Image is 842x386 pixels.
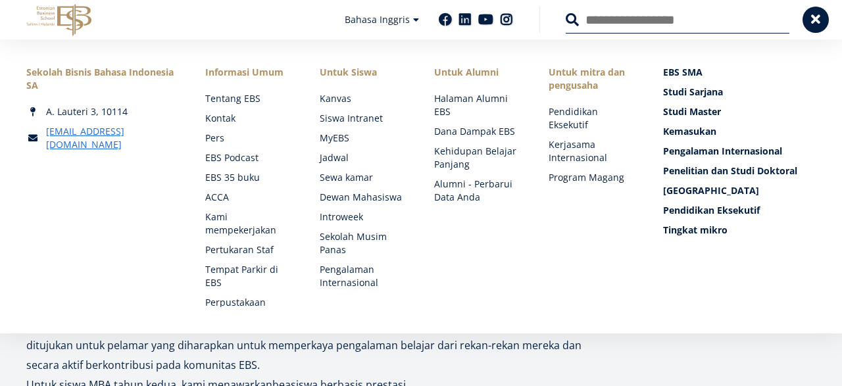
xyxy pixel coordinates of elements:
[205,171,293,184] a: EBS 35 buku
[320,230,408,256] a: Sekolah Musim Panas
[205,151,293,164] a: EBS Podcast
[439,13,452,26] a: Facebook
[320,263,408,289] a: Pengalaman Internasional
[205,263,293,289] a: Tempat Parkir di EBS
[205,191,293,204] a: ACCA
[46,125,179,151] a: [EMAIL_ADDRESS][DOMAIN_NAME]
[26,105,179,118] div: A. Lauteri 3, 10114
[320,66,408,79] a: Untuk Siswa
[320,112,408,125] a: Siswa Intranet
[663,184,816,197] a: [GEOGRAPHIC_DATA]
[663,164,816,178] a: Penelitian dan Studi Doktoral
[663,204,816,217] a: Pendidikan Eksekutif
[434,145,522,171] a: Kehidupan Belajar Panjang
[434,125,522,138] a: Dana Dampak EBS
[205,92,293,105] a: Tentang EBS
[663,145,816,158] a: Pengalaman Internasional
[549,105,637,132] a: Pendidikan Eksekutif
[663,105,816,118] a: Studi Master
[320,151,408,164] a: Jadwal
[205,132,293,145] a: Pers
[663,66,816,79] a: EBS SMA
[205,112,293,125] a: Kontak
[320,92,408,105] a: Kanvas
[500,13,513,26] a: Instagram
[320,132,408,145] a: MyEBS
[434,66,522,79] span: Untuk Alumni
[320,171,408,184] a: Sewa kamar
[320,210,408,224] a: Introweek
[663,224,816,237] a: Tingkat mikro
[458,13,472,26] a: Linkedin
[549,138,637,164] a: Kerjasama Internasional
[478,13,493,26] a: Youtube
[434,92,522,118] a: Halaman Alumni EBS
[320,191,408,204] a: Dewan Mahasiswa
[205,66,293,79] span: Informasi Umum
[26,66,179,92] div: Sekolah Bisnis Bahasa Indonesia SA
[549,171,637,184] a: Program Magang
[663,85,816,99] a: Studi Sarjana
[205,210,293,237] a: Kami mempekerjakan
[663,125,816,138] a: Kemasukan
[205,243,293,256] a: Pertukaran Staf
[549,66,637,92] span: Untuk mitra dan pengusaha
[205,296,293,309] a: Perpustakaan
[434,178,522,204] a: Alumni - Perbarui Data Anda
